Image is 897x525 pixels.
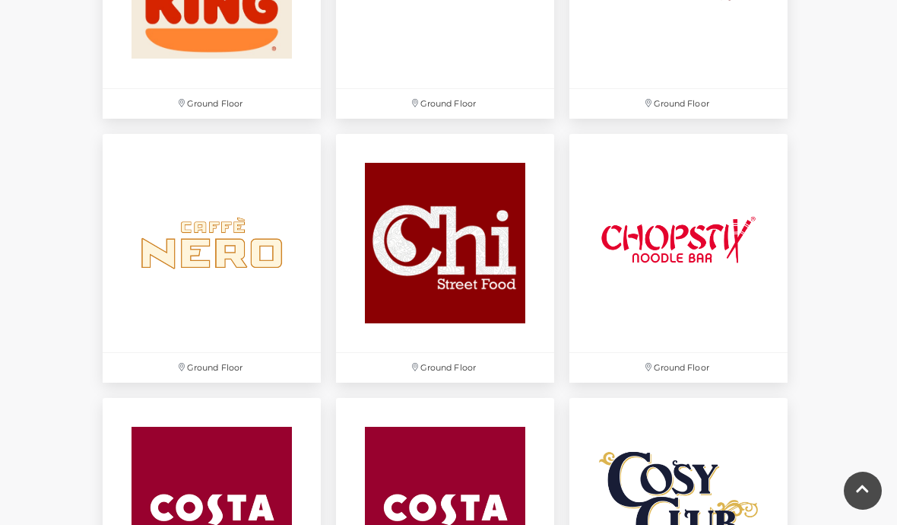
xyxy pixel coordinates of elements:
[336,89,554,119] p: Ground Floor
[336,353,554,383] p: Ground Floor
[336,134,554,352] img: Chi at Festival Place, Basingstoke
[562,126,795,390] a: Ground Floor
[103,89,321,119] p: Ground Floor
[95,126,328,390] a: Ground Floor
[103,353,321,383] p: Ground Floor
[569,89,788,119] p: Ground Floor
[328,126,562,390] a: Chi at Festival Place, Basingstoke Ground Floor
[569,353,788,383] p: Ground Floor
